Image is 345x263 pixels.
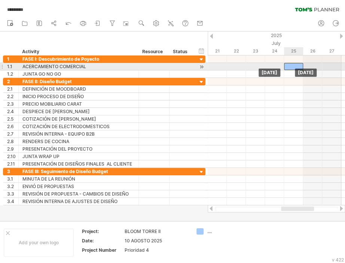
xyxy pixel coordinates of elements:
div: Monday, 21 July 2025 [208,47,227,55]
div: 1.1 [7,63,18,70]
div: Tuesday, 22 July 2025 [227,47,246,55]
div: Activity [22,48,134,55]
div: JUNTA GO NO GO [22,70,135,78]
div: .... [207,228,248,235]
div: RENDERS DE COCINA [22,138,135,145]
div: 3.1 [7,175,18,182]
div: [DATE] [259,69,280,77]
div: [DATE] [295,69,317,77]
div: MINUTA DE LA REUNIÓN [22,175,135,182]
div: JUNTA WRAP UP [22,153,135,160]
div: ENVIÓ DE PROPUESTAS [22,183,135,190]
div: 3.2 [7,183,18,190]
div: ACERCAMIENTO COMERCIAL [22,63,135,70]
div: 2.9 [7,145,18,152]
div: Sunday, 27 July 2025 [322,47,341,55]
div: PRECIO MOBILIARIO CARAT [22,100,135,108]
div: 2.2 [7,93,18,100]
div: 1.2 [7,70,18,78]
div: REVISIÓN INTERNA DE AJUSTES DE DISEÑO [22,198,135,205]
div: 2.8 [7,138,18,145]
div: DESPIECE DE [PERSON_NAME] [22,108,135,115]
div: 2 [7,78,18,85]
div: DEFINICIÓN DE MOODBOARD [22,85,135,93]
div: 2.7 [7,130,18,137]
div: FASE III: Seguimiento de Diseño Budget [22,168,135,175]
div: COTIZACIÓN DE ELECTRODOMESTICOS [22,123,135,130]
div: 2.1 [7,85,18,93]
div: Friday, 25 July 2025 [284,47,303,55]
div: Project Number [82,247,123,253]
div: 3.3 [7,190,18,197]
div: PRESENTACIÓN DE DISEÑOS FINALES AL CLIENTE [22,160,135,167]
div: INICIO PROCESO DE DISEÑO [22,93,135,100]
div: Project: [82,228,123,235]
div: v 422 [332,257,344,263]
div: 1 [7,55,18,63]
div: FASE I: Descubrimiento de Poyecto [22,55,135,63]
div: REVISIÓN INTERNA - EQUIPO B2B [22,130,135,137]
div: 3 [7,168,18,175]
div: Status [173,48,189,55]
div: REVISIÓN DE PROPUESTA - CAMBIOS DE DISEÑO [22,190,135,197]
div: 2.4 [7,108,18,115]
div: Saturday, 26 July 2025 [303,47,322,55]
div: Resource [142,48,165,55]
div: Wednesday, 23 July 2025 [246,47,265,55]
div: Prioridad 4 [125,247,187,253]
div: 2.11 [7,160,18,167]
div: 2.10 [7,153,18,160]
div: Add your own logo [4,229,74,257]
div: COTIZACIÓN DE [PERSON_NAME] [22,115,135,123]
div: 3.4 [7,198,18,205]
div: 10 AGOSTO 2025 [125,238,187,244]
div: FASE II: Diseño Budget [22,78,135,85]
div: 2.3 [7,100,18,108]
div: Thursday, 24 July 2025 [265,47,284,55]
div: scroll to activity [198,63,205,71]
div: 2.5 [7,115,18,123]
div: BLOOM TORRE II [125,228,187,235]
div: 2.6 [7,123,18,130]
div: Date: [82,238,123,244]
div: PRESENTACIÓN DEL PROYECTO [22,145,135,152]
